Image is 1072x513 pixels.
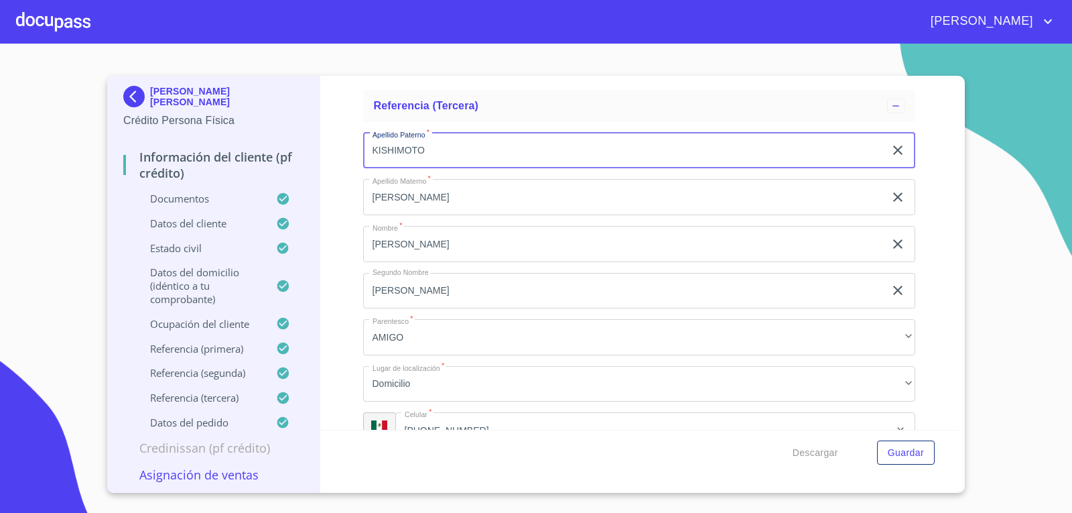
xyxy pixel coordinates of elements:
p: Datos del domicilio (idéntico a tu comprobante) [123,266,276,306]
p: Credinissan (PF crédito) [123,440,304,456]
div: Referencia (tercera) [363,90,916,122]
button: Guardar [877,441,935,465]
p: Referencia (primera) [123,342,276,355]
span: Referencia (tercera) [374,100,479,111]
img: Docupass spot blue [123,86,150,107]
button: clear input [895,425,906,436]
button: clear input [890,236,906,252]
p: Referencia (segunda) [123,366,276,380]
p: Datos del cliente [123,217,276,230]
span: [PERSON_NAME] [921,11,1040,32]
p: Crédito Persona Física [123,113,304,129]
button: Descargar [787,441,844,465]
p: Estado Civil [123,241,276,255]
p: Documentos [123,192,276,205]
div: [PERSON_NAME] [PERSON_NAME] [123,86,304,113]
button: clear input [890,189,906,205]
p: [PERSON_NAME] [PERSON_NAME] [150,86,304,107]
p: Ocupación del Cliente [123,317,276,331]
p: Referencia (tercera) [123,391,276,404]
button: clear input [890,142,906,158]
p: Información del cliente (PF crédito) [123,149,304,181]
span: Guardar [888,445,924,461]
div: Domicilio [363,366,916,402]
div: AMIGO [363,319,916,355]
span: Descargar [793,445,838,461]
img: R93DlvwvvjP9fbrDwZeCRYBHk45OWMq+AAOlFVsxT89f82nwPLnD58IP7+ANJEaWYhP0Tx8kkA0WlQMPQsAAgwAOmBj20AXj6... [371,420,387,430]
button: account of current user [921,11,1056,32]
button: clear input [890,282,906,298]
p: Asignación de Ventas [123,467,304,483]
p: Datos del pedido [123,416,276,429]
